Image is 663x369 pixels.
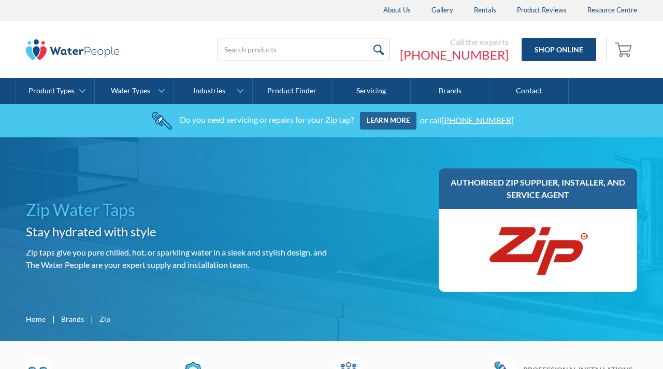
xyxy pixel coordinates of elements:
input: Search products [218,38,390,61]
div: Product Types [28,87,75,95]
p: Zip taps give you pure chilled, hot, or sparkling water in a sleek and stylish design. and The Wa... [26,246,327,271]
a: Contact [489,78,568,104]
div: Do you need servicing or repairs for your Zip tap? [180,115,354,124]
div: Industries [193,87,225,95]
img: Zip [486,219,590,281]
a: Water Types [95,78,173,104]
div: | [51,313,56,325]
div: or call [420,115,514,124]
a: Shop Online [522,38,596,61]
h1: Zip Water Taps [26,197,327,222]
a: Industries [174,78,252,104]
a: Product Finder [253,78,331,104]
a: Brands [411,78,489,104]
a: Learn more [360,112,416,130]
div: Zip [99,314,110,324]
a: Open cart [612,37,637,62]
div: Call the experts [400,37,509,47]
div: Water Types [111,87,150,95]
a: Home [26,314,46,324]
img: shopping cart [615,41,635,58]
a: Servicing [332,78,411,104]
a: Brands [61,314,84,324]
img: The Water People [26,39,119,60]
a: [PHONE_NUMBER] [441,115,514,124]
h3: Authorised Zip supplier, installer, and service agent [449,176,627,201]
div: | [89,313,94,325]
a: [PHONE_NUMBER] [400,47,509,63]
h2: Stay hydrated with style [26,222,327,241]
a: Product Types [16,78,94,104]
